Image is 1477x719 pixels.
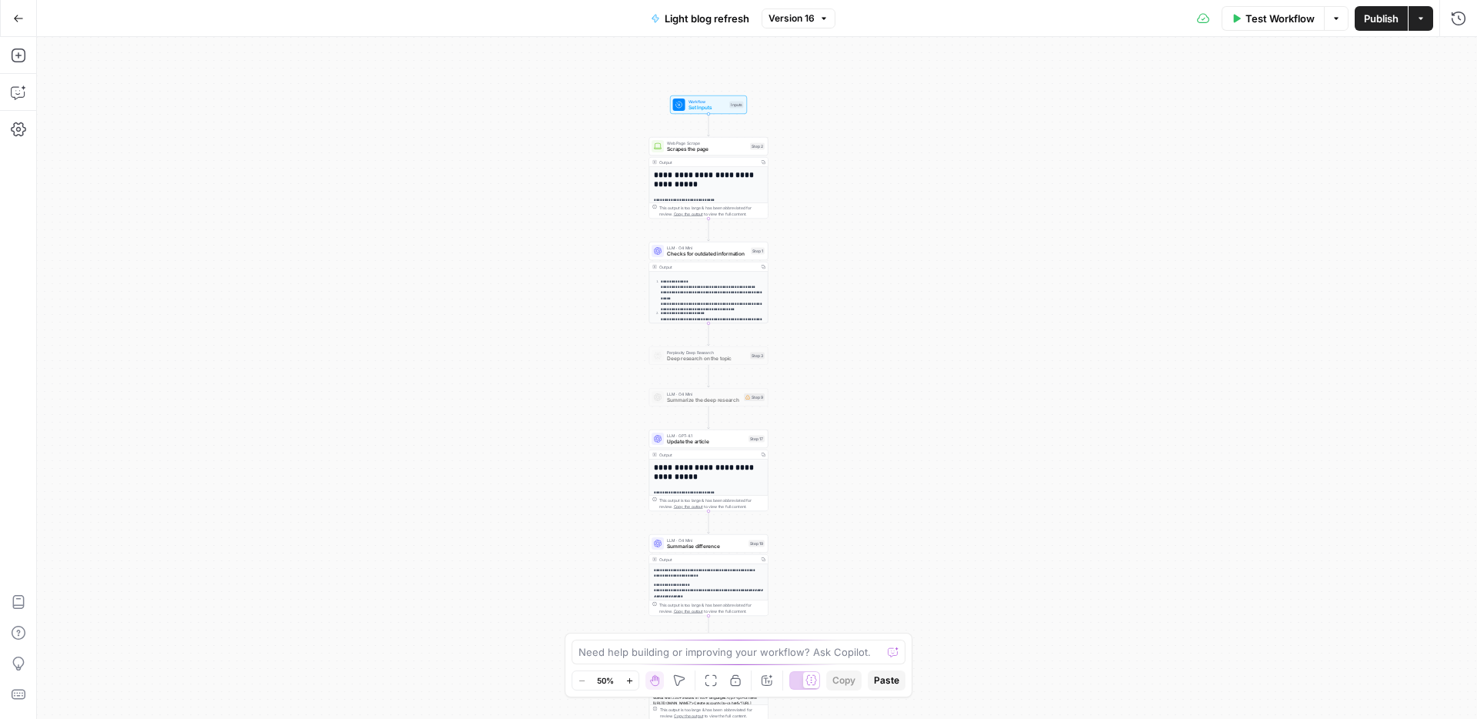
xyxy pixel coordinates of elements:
g: Edge from step_9 to step_17 [708,406,710,429]
div: Output [659,159,756,166]
div: Output [659,264,756,270]
div: Output [659,452,756,458]
span: Version 16 [769,12,815,25]
div: Step 19 [749,540,765,547]
span: Summarise difference [667,543,745,550]
span: Web Page Scrape [667,140,747,146]
span: Set Inputs [688,104,727,112]
div: This output is too large & has been abbreviated for review. to view the full content. [659,205,765,217]
span: Workflow [688,99,727,105]
button: Paste [868,671,905,691]
span: Perplexity Deep Research [667,349,747,356]
div: Step 17 [749,436,765,443]
span: Summarize the deep research [667,396,741,404]
span: Publish [1364,11,1399,26]
span: Copy the output [674,212,703,216]
div: Output [659,557,756,563]
button: Version 16 [762,8,835,28]
span: Update the article [667,438,745,446]
span: Copy the output [674,609,703,614]
span: LLM · O4 Mini [667,537,745,543]
div: Inputs [729,102,744,109]
span: Scrapes the page [667,145,747,153]
div: WorkflowSet InputsInputs [649,95,769,114]
button: Publish [1355,6,1408,31]
g: Edge from step_3 to step_9 [708,365,710,387]
span: Test Workflow [1245,11,1315,26]
g: Edge from step_17 to step_19 [708,511,710,533]
g: Edge from start to step_2 [708,114,710,136]
span: Copy [832,674,855,687]
span: Light blog refresh [665,11,749,26]
button: Test Workflow [1222,6,1324,31]
span: Paste [874,674,899,687]
g: Edge from step_1 to step_3 [708,323,710,346]
span: Copy the output [674,714,703,718]
g: Edge from step_2 to step_1 [708,219,710,241]
div: LLM · O4 MiniSummarize the deep researchStep 9 [649,388,769,406]
span: Deep research on the topic [667,355,747,363]
span: LLM · GPT-4.1 [667,433,745,439]
span: Checks for outdated information [667,250,748,258]
div: This output is too large & has been abbreviated for review. to view the full content. [659,707,765,719]
span: LLM · O4 Mini [667,245,748,251]
span: Copy the output [674,504,703,509]
div: Perplexity Deep ResearchDeep research on the topicStep 3 [649,346,769,365]
span: LLM · O4 Mini [667,391,741,397]
g: Edge from step_19 to step_24 [708,616,710,638]
div: Step 2 [750,143,765,150]
div: This output is too large & has been abbreviated for review. to view the full content. [659,602,765,614]
div: Step 1 [751,248,765,255]
div: Step 9 [744,393,765,401]
span: 50% [597,674,614,687]
div: This output is too large & has been abbreviated for review. to view the full content. [659,497,765,510]
div: Step 3 [750,353,765,359]
button: Light blog refresh [642,6,759,31]
button: Copy [826,671,862,691]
